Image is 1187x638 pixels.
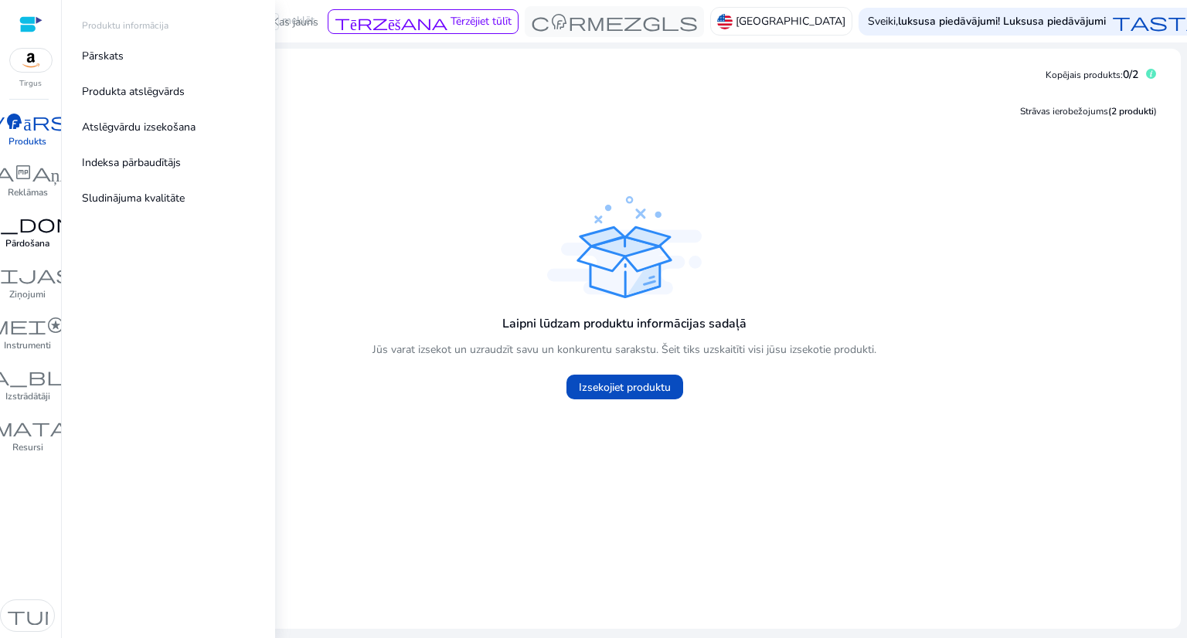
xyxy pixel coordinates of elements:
font: Pārskats [82,49,124,63]
font: Kopējais produkts: [1046,69,1123,81]
font: Resursi [12,441,43,453]
font: Indeksa pārbaudītājs [82,155,181,170]
font: tumšais_režīms [7,605,232,626]
button: centrmezgls [525,6,704,37]
font: Produktu informācija [82,19,168,32]
font: [GEOGRAPHIC_DATA] [736,14,845,29]
font: Izsekojiet produktu [579,380,671,395]
img: track_product.svg [547,196,702,298]
font: Jūs varat izsekot un uzraudzīt savu un konkurentu sarakstu. Šeit tiks uzskaitīti visi jūsu izseko... [372,342,876,357]
font: Izstrādātāji [5,390,50,402]
font: centrmezgls [531,11,698,32]
font: Produkta atslēgvārds [82,84,185,99]
font: Instrumenti [4,339,51,351]
font: Laipni lūdzam produktu informācijas sadaļā [502,315,747,332]
font: (2 produkti [1108,105,1154,117]
button: tērzēšanaTērzējiet tūlīt [328,9,519,34]
img: amazon.svg [10,49,52,72]
font: Produkts [9,135,46,148]
font: Ziņojumi [9,288,46,300]
font: Strāvas ierobežojums [1020,105,1108,117]
font: Sludinājuma kvalitāte [82,191,185,205]
font: 0/2 [1123,67,1138,82]
font: Tērzējiet tūlīt [451,14,512,29]
img: us.svg [717,14,733,29]
font: Sveiki, [868,14,898,29]
font: luksusa piedāvājumi! Luksusa piedāvājumi [898,14,1106,29]
font: Tirgus [19,78,42,89]
font: Kas jauns [272,15,318,29]
font: Pārdošana [5,237,49,249]
font: Reklāmas [8,186,48,199]
font: ) [1154,105,1157,117]
font: Atslēgvārdu izsekošana [82,120,196,134]
font: tērzēšana [335,13,447,32]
